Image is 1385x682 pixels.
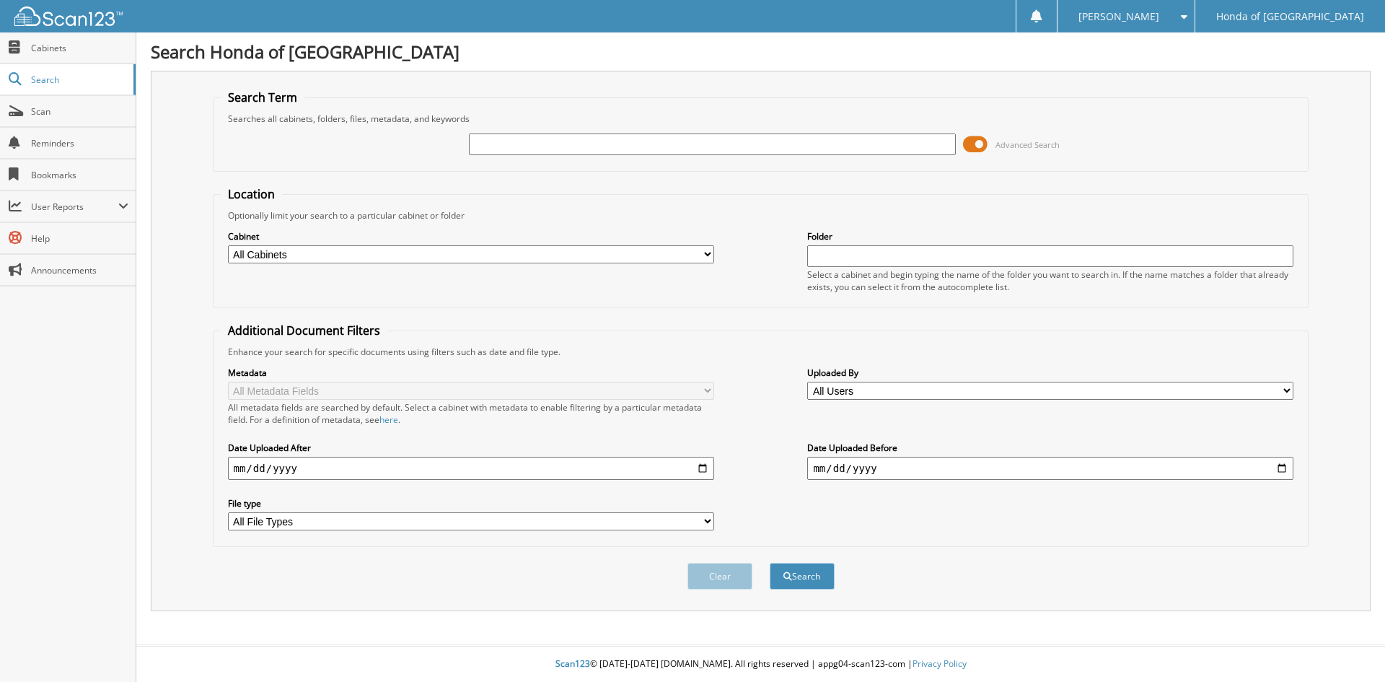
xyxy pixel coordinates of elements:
[228,442,714,454] label: Date Uploaded After
[31,42,128,54] span: Cabinets
[31,169,128,181] span: Bookmarks
[1216,12,1364,21] span: Honda of [GEOGRAPHIC_DATA]
[995,139,1060,150] span: Advanced Search
[807,230,1293,242] label: Folder
[228,230,714,242] label: Cabinet
[228,367,714,379] label: Metadata
[1313,613,1385,682] iframe: Chat Widget
[807,367,1293,379] label: Uploaded By
[1078,12,1159,21] span: [PERSON_NAME]
[228,497,714,510] label: File type
[221,209,1301,222] div: Optionally limit your search to a particular cabinet or folder
[221,186,282,202] legend: Location
[807,457,1293,480] input: end
[221,323,387,338] legend: Additional Document Filters
[31,232,128,245] span: Help
[221,346,1301,358] div: Enhance your search for specific documents using filters such as date and file type.
[31,264,128,276] span: Announcements
[913,657,967,670] a: Privacy Policy
[687,563,752,590] button: Clear
[807,442,1293,454] label: Date Uploaded Before
[221,89,304,105] legend: Search Term
[228,401,714,426] div: All metadata fields are searched by default. Select a cabinet with metadata to enable filtering b...
[221,113,1301,125] div: Searches all cabinets, folders, files, metadata, and keywords
[379,414,398,426] a: here
[151,40,1371,64] h1: Search Honda of [GEOGRAPHIC_DATA]
[136,647,1385,682] div: © [DATE]-[DATE] [DOMAIN_NAME]. All rights reserved | appg04-scan123-com |
[31,201,118,213] span: User Reports
[228,457,714,480] input: start
[807,268,1293,293] div: Select a cabinet and begin typing the name of the folder you want to search in. If the name match...
[31,137,128,149] span: Reminders
[31,105,128,118] span: Scan
[770,563,835,590] button: Search
[555,657,590,670] span: Scan123
[14,6,123,26] img: scan123-logo-white.svg
[31,74,126,86] span: Search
